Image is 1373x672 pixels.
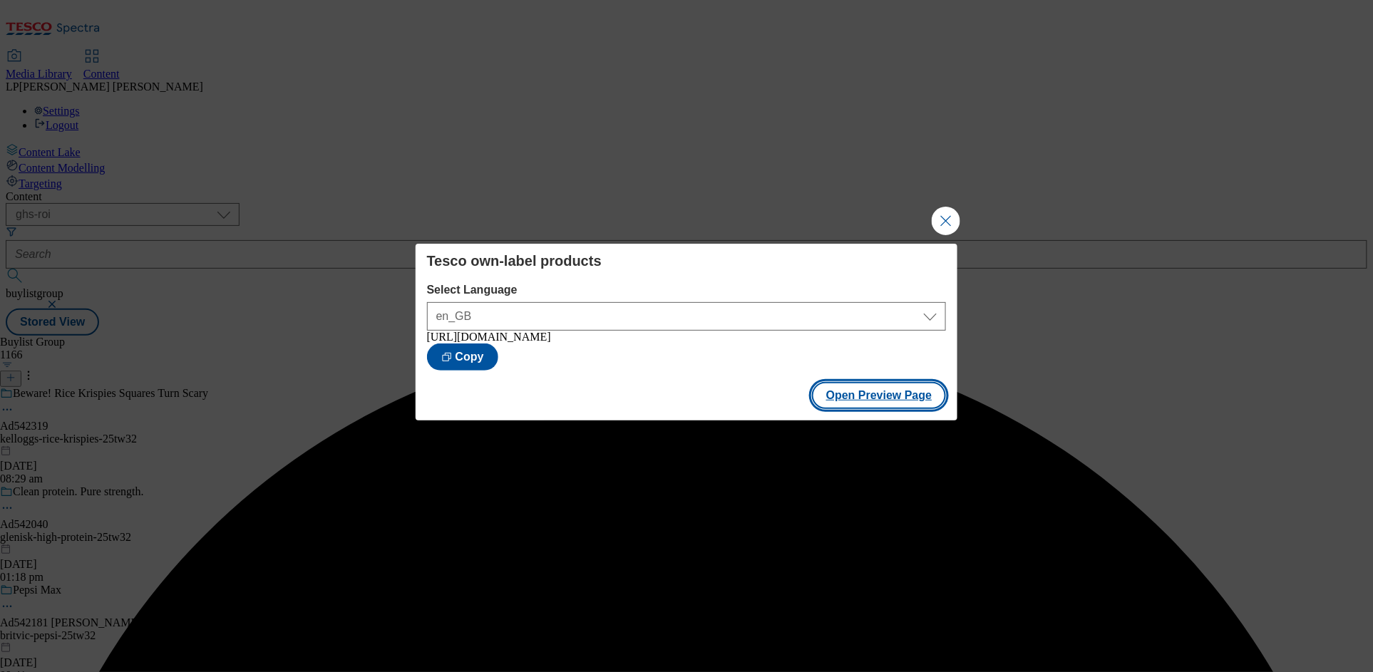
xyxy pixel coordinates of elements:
[427,284,947,296] label: Select Language
[416,244,958,420] div: Modal
[427,343,498,371] button: Copy
[812,382,947,409] button: Open Preview Page
[427,331,947,343] div: [URL][DOMAIN_NAME]
[427,252,947,269] h4: Tesco own-label products
[932,207,960,235] button: Close Modal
